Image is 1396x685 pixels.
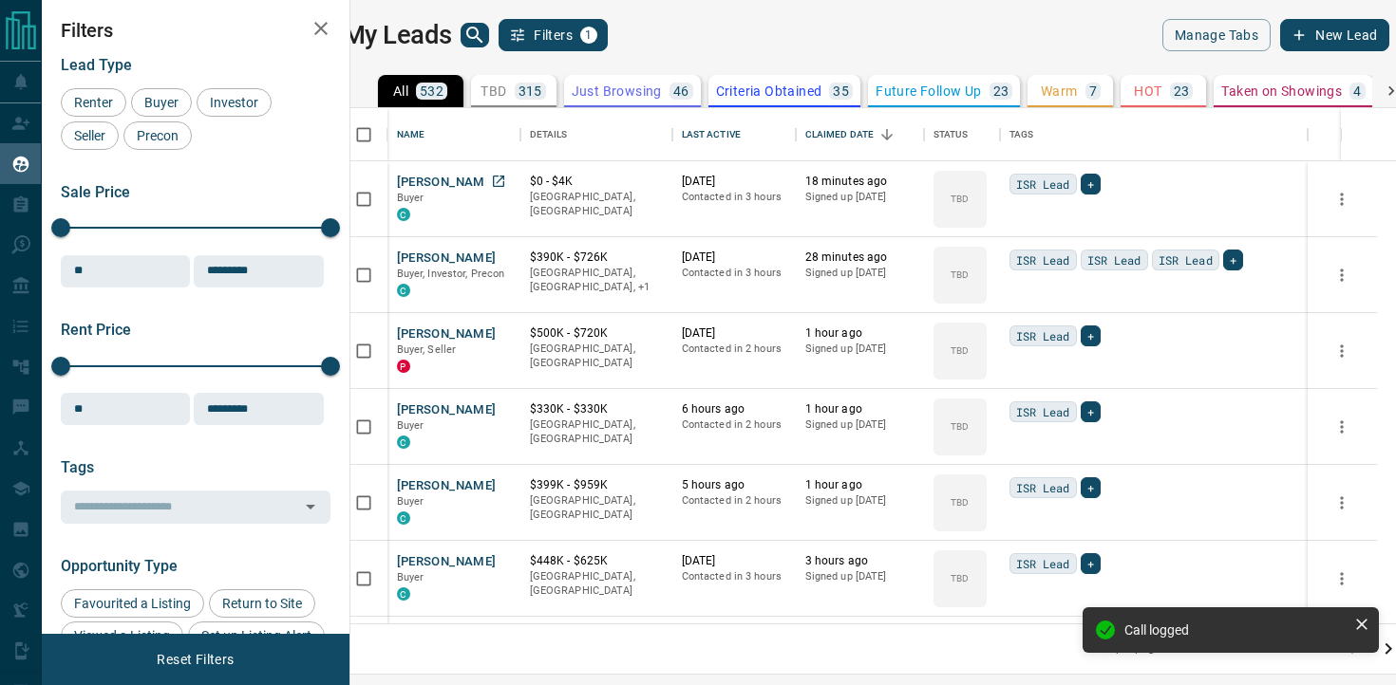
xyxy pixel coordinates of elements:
[144,643,246,676] button: Reset Filters
[924,108,1000,161] div: Status
[61,458,94,476] span: Tags
[61,88,126,117] div: Renter
[61,56,132,74] span: Lead Type
[61,621,183,650] div: Viewed a Listing
[934,108,969,161] div: Status
[1328,489,1356,517] button: more
[951,268,969,282] p: TBD
[499,19,608,51] button: Filters1
[682,108,741,161] div: Last Active
[397,268,505,280] span: Buyer, Investor, Precon
[1328,413,1356,441] button: more
[682,553,786,569] p: [DATE]
[1328,185,1356,213] button: more
[131,88,192,117] div: Buyer
[397,192,424,204] span: Buyer
[805,325,915,342] p: 1 hour ago
[1081,553,1101,574] div: +
[805,190,915,205] p: Signed up [DATE]
[1221,84,1342,98] p: Taken on Showings
[951,419,969,434] p: TBD
[673,84,689,98] p: 46
[951,343,969,358] p: TBD
[682,401,786,417] p: 6 hours ago
[1134,84,1161,98] p: HOT
[397,208,410,221] div: condos.ca
[805,250,915,266] p: 28 minutes ago
[1328,565,1356,593] button: more
[805,401,915,417] p: 1 hour ago
[530,493,663,523] p: [GEOGRAPHIC_DATA], [GEOGRAPHIC_DATA]
[397,284,410,297] div: condos.ca
[130,128,185,143] span: Precon
[530,342,663,371] p: [GEOGRAPHIC_DATA], [GEOGRAPHIC_DATA]
[1081,401,1101,422] div: +
[1081,325,1101,346] div: +
[805,477,915,493] p: 1 hour ago
[530,266,663,295] p: Brampton
[1016,250,1070,269] span: ISR Lead
[397,495,424,508] span: Buyer
[682,477,786,493] p: 5 hours ago
[530,250,663,266] p: $390K - $726K
[61,589,204,618] div: Favourited a Listing
[1162,19,1271,51] button: Manage Tabs
[1087,175,1094,194] span: +
[572,84,662,98] p: Just Browsing
[481,84,506,98] p: TBD
[582,28,595,42] span: 1
[1009,108,1034,161] div: Tags
[1016,326,1070,345] span: ISR Lead
[682,493,786,509] p: Contacted in 2 hours
[530,174,663,190] p: $0 - $4K
[397,553,497,571] button: [PERSON_NAME]
[397,419,424,432] span: Buyer
[520,108,672,161] div: Details
[530,417,663,447] p: [GEOGRAPHIC_DATA], [GEOGRAPHIC_DATA]
[805,417,915,433] p: Signed up [DATE]
[203,95,265,110] span: Investor
[197,88,272,117] div: Investor
[1174,84,1190,98] p: 23
[397,587,410,601] div: condos.ca
[1016,175,1070,194] span: ISR Lead
[1087,326,1094,345] span: +
[209,589,315,618] div: Return to Site
[1087,250,1141,269] span: ISR Lead
[1353,84,1361,98] p: 4
[138,95,185,110] span: Buyer
[1230,250,1236,269] span: +
[1087,554,1094,573] span: +
[397,511,410,525] div: condos.ca
[682,342,786,357] p: Contacted in 2 hours
[67,95,120,110] span: Renter
[486,169,511,194] a: Open in New Tab
[874,121,900,148] button: Sort
[682,174,786,190] p: [DATE]
[61,121,119,150] div: Seller
[682,569,786,584] p: Contacted in 3 hours
[682,417,786,433] p: Contacted in 2 hours
[805,266,915,281] p: Signed up [DATE]
[1328,337,1356,365] button: more
[1041,84,1078,98] p: Warm
[61,557,178,575] span: Opportunity Type
[519,84,542,98] p: 315
[297,493,324,520] button: Open
[682,266,786,281] p: Contacted in 3 hours
[672,108,796,161] div: Last Active
[1081,477,1101,498] div: +
[682,190,786,205] p: Contacted in 3 hours
[951,495,969,509] p: TBD
[805,174,915,190] p: 18 minutes ago
[188,621,325,650] div: Set up Listing Alert
[951,192,969,206] p: TBD
[530,190,663,219] p: [GEOGRAPHIC_DATA], [GEOGRAPHIC_DATA]
[1159,250,1213,269] span: ISR Lead
[397,435,410,449] div: condos.ca
[420,84,443,98] p: 532
[1087,478,1094,497] span: +
[397,477,497,495] button: [PERSON_NAME]
[61,183,130,201] span: Sale Price
[530,477,663,493] p: $399K - $959K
